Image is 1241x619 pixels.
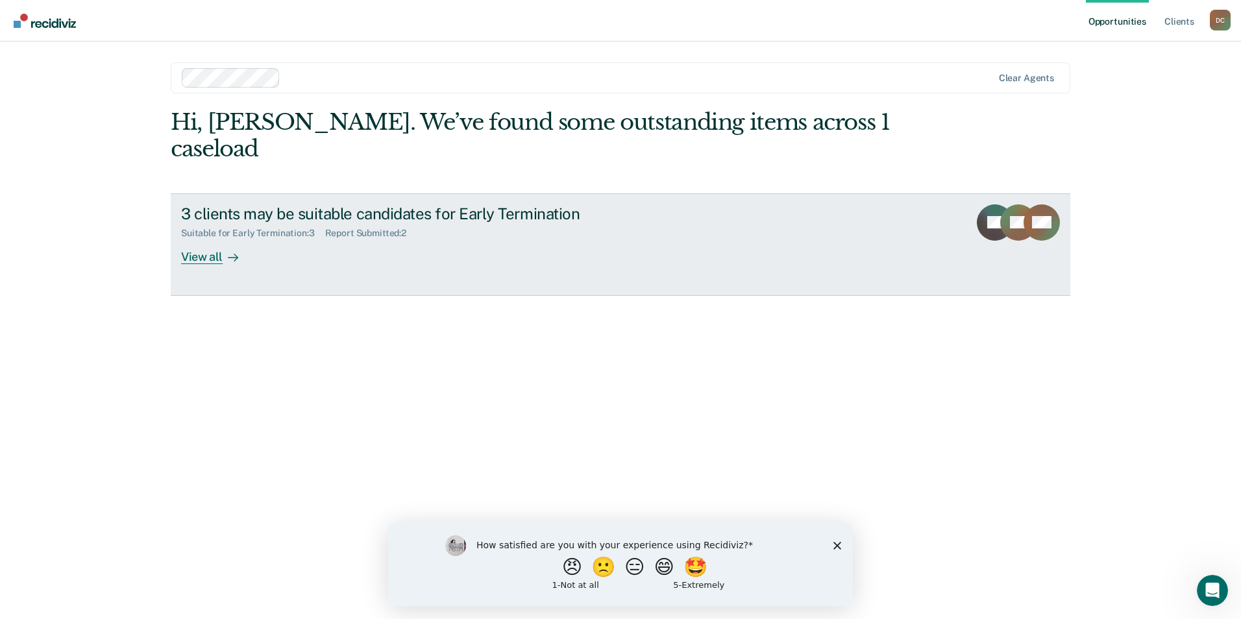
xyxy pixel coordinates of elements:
div: Suitable for Early Termination : 3 [181,228,325,239]
div: Clear agents [999,73,1054,84]
div: View all [181,239,254,264]
button: Profile dropdown button [1210,10,1231,30]
img: Recidiviz [14,14,76,28]
a: 3 clients may be suitable candidates for Early TerminationSuitable for Early Termination:3Report ... [171,193,1070,296]
iframe: Survey by Kim from Recidiviz [388,522,853,606]
div: 3 clients may be suitable candidates for Early Termination [181,204,637,223]
div: Report Submitted : 2 [325,228,417,239]
div: Hi, [PERSON_NAME]. We’ve found some outstanding items across 1 caseload [171,109,891,162]
iframe: Intercom live chat [1197,575,1228,606]
div: D C [1210,10,1231,30]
